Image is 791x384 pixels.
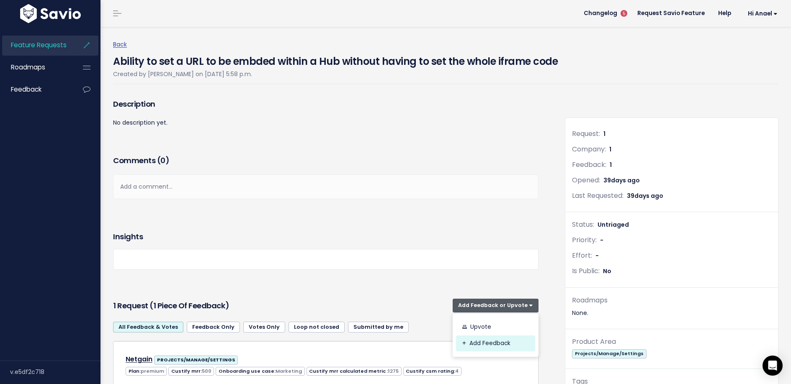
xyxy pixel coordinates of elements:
a: Feature Requests [2,36,70,55]
a: Request Savio Feature [631,7,711,20]
span: Feature Requests [11,41,67,49]
a: Netgain [126,354,152,364]
h3: Comments ( ) [113,155,538,166]
strong: PROJECTS/MANAGE/SETTINGS [157,356,235,363]
span: Onboarding use case: [216,367,304,376]
a: All Feedback & Votes [113,322,183,333]
h3: 1 Request (1 piece of Feedback) [113,300,449,312]
span: - [595,251,599,260]
span: Changelog [584,10,617,16]
span: Opened: [572,175,600,185]
span: No [603,267,611,275]
span: Is Public: [572,266,600,276]
span: Hi Anael [748,10,778,17]
span: 500 [202,368,211,374]
span: Feedback: [572,160,606,169]
a: Add Feedback [456,335,535,352]
p: No description yet. [113,118,538,128]
a: Submitted by me [348,322,409,333]
span: 5 [621,10,627,17]
div: Open Intercom Messenger [763,356,783,376]
a: Help [711,7,738,20]
div: Roadmaps [572,294,771,307]
a: Votes Only [243,322,285,333]
a: Hi Anael [738,7,784,20]
span: 1 [609,145,611,154]
span: Marketing [276,368,302,374]
img: logo-white.9d6f32f41409.svg [18,4,83,23]
span: Status: [572,220,594,229]
span: Projects/Manage/Settings [572,349,646,358]
span: 1 [610,161,612,169]
span: Untriaged [598,220,629,229]
span: 39 [627,192,663,200]
a: Roadmaps [2,58,70,77]
span: Plan: [126,367,167,376]
span: 1 [603,130,605,138]
span: Custify mrr: [168,367,214,376]
span: Feedback [11,85,41,94]
span: Request: [572,129,600,138]
button: Add Feedback or Upvote [453,299,538,312]
span: Effort: [572,251,592,260]
div: None. [572,308,771,318]
span: Custify mrr calculated metric : [307,367,402,376]
a: Loop not closed [289,322,345,333]
span: 39 [603,176,640,184]
span: days ago [611,176,640,184]
h3: Insights [113,231,143,243]
span: Custify csm rating: [403,367,461,376]
span: Created by [PERSON_NAME] on [DATE] 5:58 p.m. [113,70,252,78]
a: Feedback [2,80,70,99]
span: Roadmaps [11,63,45,72]
span: - [600,236,603,244]
div: Product Area [572,336,771,348]
a: Back [113,40,127,49]
span: Company: [572,144,606,154]
span: premium [141,368,164,374]
span: Last Requested: [572,191,624,200]
span: Priority: [572,235,597,245]
div: Add a comment... [113,174,538,199]
a: Upvote [456,319,535,335]
h3: Description [113,98,538,110]
h4: Ability to set a URL to be embded within a Hub without having to set the whole iframe code [113,50,558,69]
span: 1275 [388,368,399,374]
div: v.e5df2c718 [10,361,100,383]
span: 4 [455,368,459,374]
span: 0 [160,155,165,166]
a: Feedback Only [187,322,240,333]
span: days ago [634,192,663,200]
